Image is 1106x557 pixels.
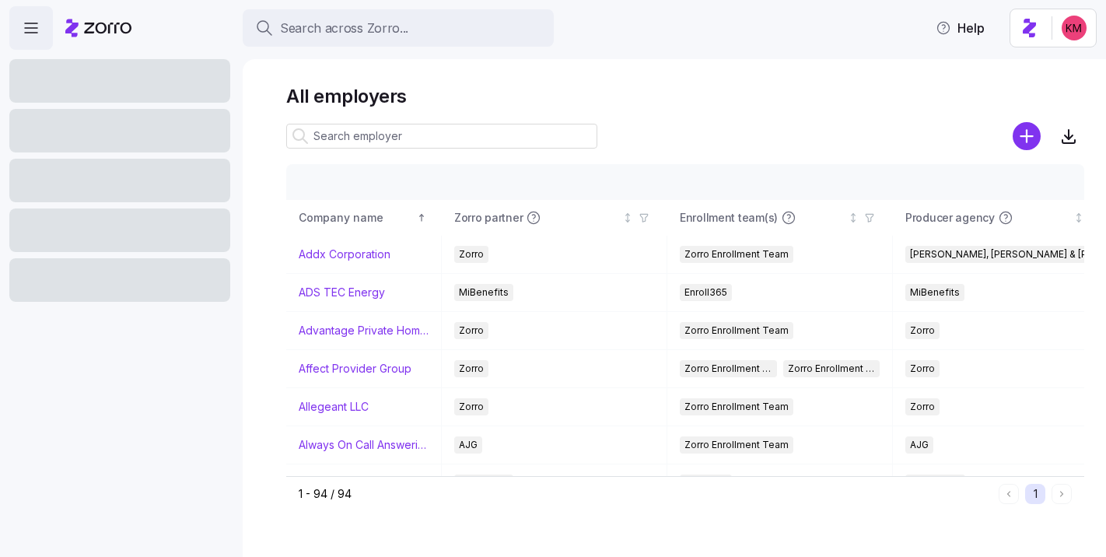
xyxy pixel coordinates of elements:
[1052,484,1072,504] button: Next page
[459,436,478,454] span: AJG
[243,9,554,47] button: Search across Zorro...
[299,399,369,415] a: Allegeant LLC
[299,475,413,491] a: American Salon Group
[910,360,935,377] span: Zorro
[684,436,789,454] span: Zorro Enrollment Team
[454,210,523,226] span: Zorro partner
[936,19,985,37] span: Help
[684,398,789,415] span: Zorro Enrollment Team
[667,200,893,236] th: Enrollment team(s)Not sorted
[442,200,667,236] th: Zorro partnerNot sorted
[459,475,509,492] span: MiBenefits
[910,398,935,415] span: Zorro
[910,436,929,454] span: AJG
[299,247,390,262] a: Addx Corporation
[299,437,429,453] a: Always On Call Answering Service
[905,210,995,226] span: Producer agency
[999,484,1019,504] button: Previous page
[684,246,789,263] span: Zorro Enrollment Team
[286,84,1084,108] h1: All employers
[923,12,997,44] button: Help
[684,360,772,377] span: Zorro Enrollment Team
[684,475,727,492] span: Enroll365
[910,322,935,339] span: Zorro
[684,284,727,301] span: Enroll365
[1062,16,1087,40] img: 8fbd33f679504da1795a6676107ffb9e
[459,360,484,377] span: Zorro
[848,212,859,223] div: Not sorted
[299,209,414,226] div: Company name
[416,212,427,223] div: Sorted ascending
[286,124,597,149] input: Search employer
[286,200,442,236] th: Company nameSorted ascending
[622,212,633,223] div: Not sorted
[299,323,429,338] a: Advantage Private Home Care
[280,19,408,38] span: Search across Zorro...
[299,285,385,300] a: ADS TEC Energy
[1013,122,1041,150] svg: add icon
[684,322,789,339] span: Zorro Enrollment Team
[459,284,509,301] span: MiBenefits
[459,246,484,263] span: Zorro
[1025,484,1045,504] button: 1
[680,210,778,226] span: Enrollment team(s)
[459,322,484,339] span: Zorro
[910,475,961,492] span: One Digital
[910,284,960,301] span: MiBenefits
[459,398,484,415] span: Zorro
[1073,212,1084,223] div: Not sorted
[299,486,992,502] div: 1 - 94 / 94
[788,360,876,377] span: Zorro Enrollment Experts
[299,361,411,377] a: Affect Provider Group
